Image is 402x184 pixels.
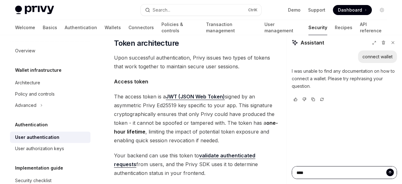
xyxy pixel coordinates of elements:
a: Basics [43,20,57,35]
div: User authentication [15,134,59,141]
a: User authorization keys [10,143,90,154]
button: Open search [141,4,261,16]
div: Overview [15,47,35,55]
h5: Wallet infrastructure [15,66,62,74]
p: I was unable to find any documentation on how to connect a wallet. Please try rephrasing your que... [292,67,397,90]
a: Wallets [105,20,121,35]
div: Search... [153,6,170,14]
a: Support [308,7,325,13]
a: Authentication [65,20,97,35]
a: Policies & controls [161,20,198,35]
a: JWT (JSON Web Token) [166,93,225,100]
a: Dashboard [333,5,372,15]
a: Transaction management [206,20,257,35]
a: User management [264,20,301,35]
button: Vote that response was not good [301,96,308,103]
span: The access token is a signed by an asymmetric Privy Ed25519 key specific to your app. This signat... [114,92,280,145]
button: Copy chat response [309,96,317,103]
div: Advanced [15,102,36,109]
a: Recipes [335,20,352,35]
button: Toggle dark mode [377,5,387,15]
span: Your backend can use this token to from users, and the Privy SDK uses it to determine authenticat... [114,151,280,177]
button: Vote that response was good [292,96,299,103]
a: Architecture [10,77,90,88]
a: Policy and controls [10,88,90,100]
span: Ctrl K [248,8,258,13]
strong: Access token [114,78,148,85]
img: light logo [15,6,54,14]
div: User authorization keys [15,145,64,152]
a: User authentication [10,132,90,143]
a: Overview [10,45,90,56]
span: Assistant [301,39,324,46]
div: Architecture [15,79,40,87]
button: Toggle Advanced section [10,100,90,111]
span: Dashboard [338,7,362,13]
button: Reload last chat [318,96,326,103]
button: Send message [386,169,394,176]
h5: Implementation guide [15,164,63,172]
span: Token architecture [114,38,179,48]
span: Upon successful authentication, Privy issues two types of tokens that work together to maintain s... [114,53,280,71]
a: API reference [360,20,387,35]
div: Policy and controls [15,90,55,98]
a: Demo [288,7,301,13]
a: Security [308,20,327,35]
a: Connectors [128,20,154,35]
h5: Authentication [15,121,48,129]
a: Welcome [15,20,35,35]
div: connect wallet [362,54,393,60]
textarea: Ask a question... [292,166,397,179]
